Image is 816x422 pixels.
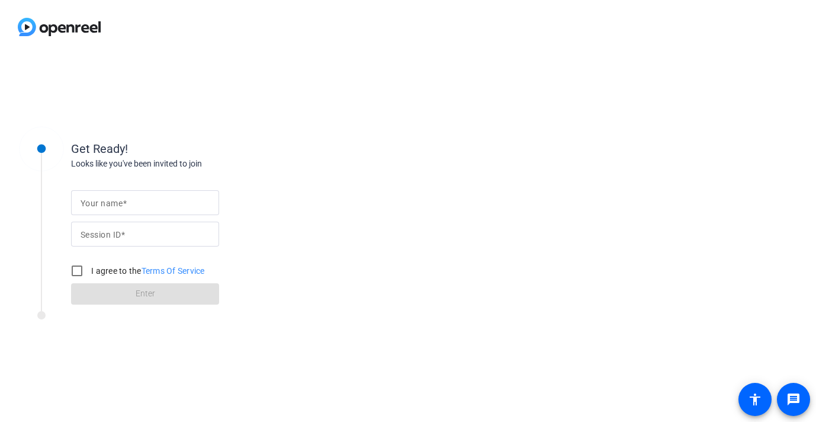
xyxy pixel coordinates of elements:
[89,265,205,277] label: I agree to the
[81,199,123,208] mat-label: Your name
[748,392,762,407] mat-icon: accessibility
[71,140,308,158] div: Get Ready!
[81,230,121,239] mat-label: Session ID
[71,158,308,170] div: Looks like you've been invited to join
[786,392,801,407] mat-icon: message
[142,266,205,276] a: Terms Of Service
